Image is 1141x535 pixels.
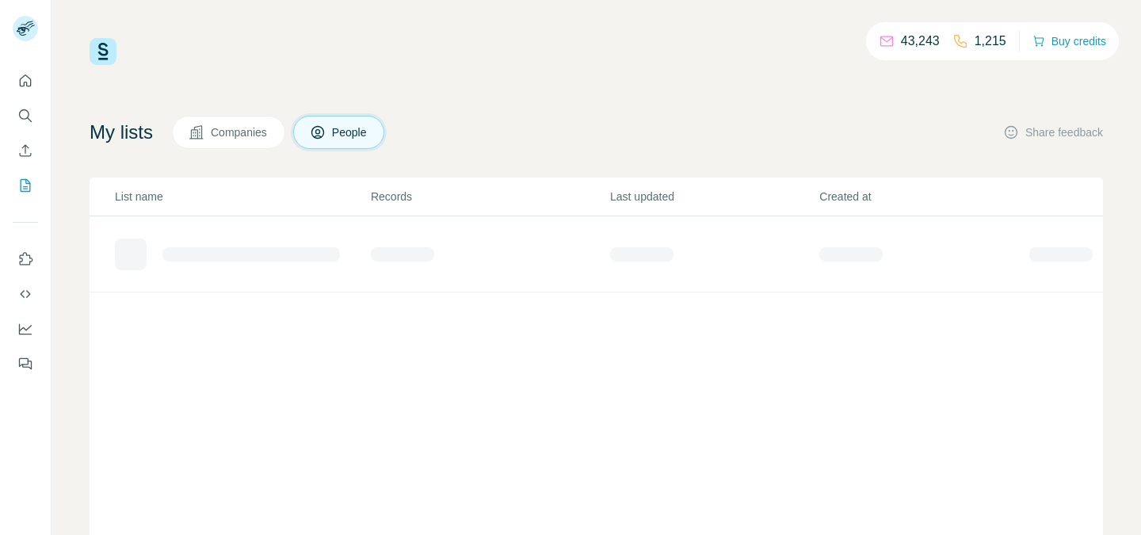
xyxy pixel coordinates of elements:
[13,101,38,130] button: Search
[819,189,1027,204] p: Created at
[1003,124,1103,140] button: Share feedback
[901,32,940,51] p: 43,243
[13,350,38,378] button: Feedback
[13,315,38,343] button: Dashboard
[13,67,38,95] button: Quick start
[332,124,368,140] span: People
[90,38,116,65] img: Surfe Logo
[115,189,369,204] p: List name
[13,171,38,200] button: My lists
[13,280,38,308] button: Use Surfe API
[13,136,38,165] button: Enrich CSV
[90,120,153,145] h4: My lists
[371,189,609,204] p: Records
[13,245,38,273] button: Use Surfe on LinkedIn
[610,189,818,204] p: Last updated
[1032,30,1106,52] button: Buy credits
[975,32,1006,51] p: 1,215
[211,124,269,140] span: Companies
